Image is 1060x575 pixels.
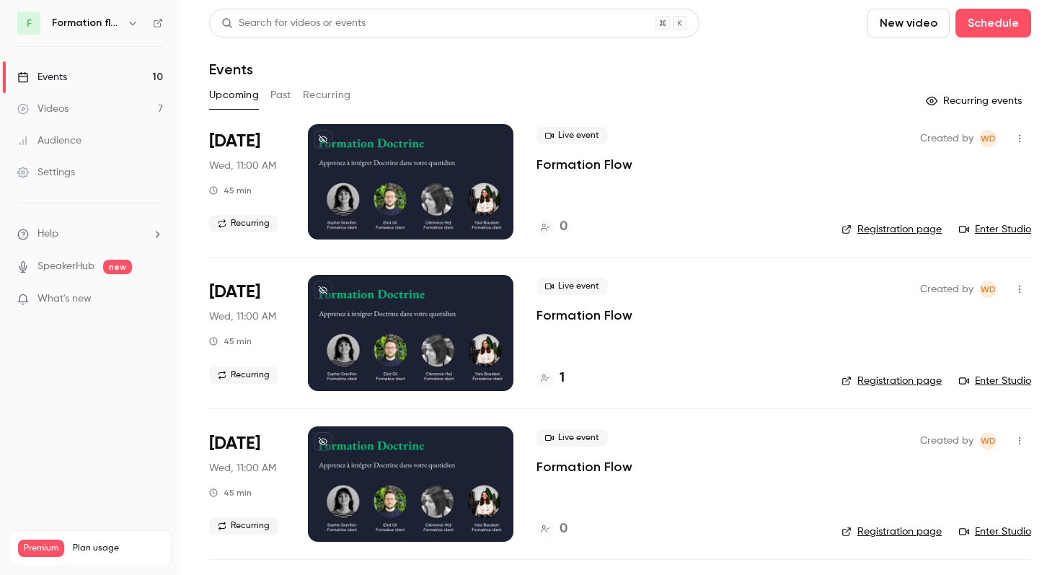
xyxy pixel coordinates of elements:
[52,16,121,30] h6: Formation flow
[536,278,608,295] span: Live event
[920,130,973,147] span: Created by
[981,432,996,449] span: WD
[209,185,252,196] div: 45 min
[18,540,64,557] span: Premium
[37,291,92,307] span: What's new
[209,426,285,542] div: Sep 17 Wed, 11:00 AM (Europe/Paris)
[955,9,1031,38] button: Schedule
[73,543,162,554] span: Plan usage
[209,84,259,107] button: Upcoming
[209,159,276,173] span: Wed, 11:00 AM
[37,259,94,274] a: SpeakerHub
[536,217,567,237] a: 0
[536,156,632,173] a: Formation Flow
[17,133,81,148] div: Audience
[842,222,942,237] a: Registration page
[17,227,163,242] li: help-dropdown-opener
[209,124,285,240] div: Sep 3 Wed, 11:00 AM (Europe/Paris)
[536,519,567,539] a: 0
[209,310,276,324] span: Wed, 11:00 AM
[560,217,567,237] h4: 0
[979,130,997,147] span: Webinar Doctrine
[146,293,163,306] iframe: Noticeable Trigger
[303,84,351,107] button: Recurring
[842,374,942,388] a: Registration page
[920,281,973,298] span: Created by
[209,281,260,304] span: [DATE]
[209,487,252,499] div: 45 min
[920,432,973,449] span: Created by
[981,130,996,147] span: WD
[959,374,1031,388] a: Enter Studio
[209,61,253,78] h1: Events
[103,260,132,274] span: new
[919,89,1031,113] button: Recurring events
[209,215,278,232] span: Recurring
[536,127,608,144] span: Live event
[37,227,58,242] span: Help
[209,432,260,455] span: [DATE]
[27,16,32,31] span: F
[209,335,252,347] div: 45 min
[536,307,632,324] a: Formation Flow
[17,165,75,180] div: Settings
[867,9,950,38] button: New video
[209,130,260,153] span: [DATE]
[560,519,567,539] h4: 0
[959,524,1031,539] a: Enter Studio
[981,281,996,298] span: WD
[209,366,278,384] span: Recurring
[842,524,942,539] a: Registration page
[959,222,1031,237] a: Enter Studio
[536,429,608,447] span: Live event
[536,458,632,475] a: Formation Flow
[209,517,278,535] span: Recurring
[270,84,291,107] button: Past
[536,369,565,388] a: 1
[221,16,366,31] div: Search for videos or events
[17,70,67,84] div: Events
[209,275,285,390] div: Sep 10 Wed, 11:00 AM (Europe/Paris)
[209,461,276,475] span: Wed, 11:00 AM
[979,432,997,449] span: Webinar Doctrine
[979,281,997,298] span: Webinar Doctrine
[17,102,69,116] div: Videos
[560,369,565,388] h4: 1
